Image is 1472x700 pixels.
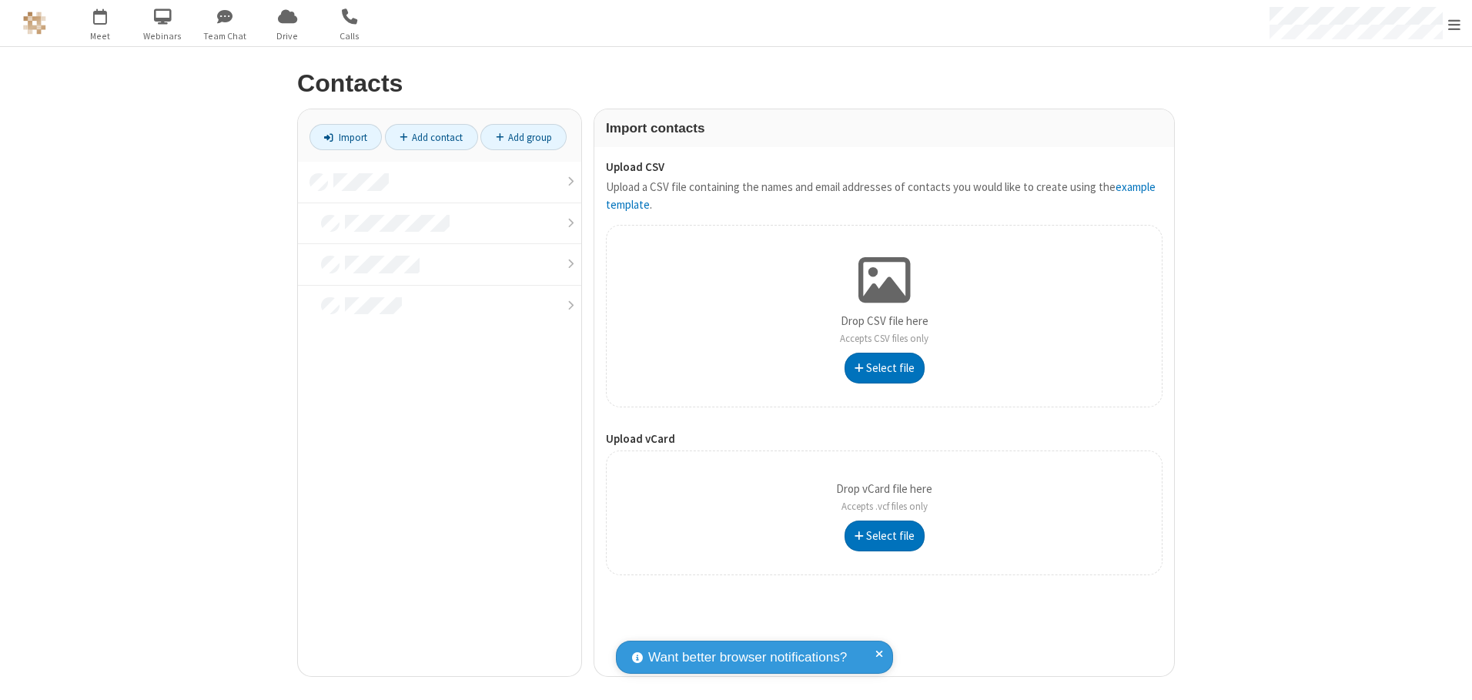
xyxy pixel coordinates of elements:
span: Team Chat [196,29,254,43]
span: Drive [259,29,316,43]
button: Select file [845,521,925,551]
p: Drop CSV file here [840,313,928,347]
p: Drop vCard file here [836,481,932,515]
a: Add group [480,124,567,150]
button: Select file [845,353,925,383]
p: Upload a CSV file containing the names and email addresses of contacts you would like to create u... [606,179,1163,213]
a: Import [309,124,382,150]
span: Meet [72,29,129,43]
img: QA Selenium DO NOT DELETE OR CHANGE [23,12,46,35]
h3: Import contacts [606,121,1163,136]
span: Accepts CSV files only [840,332,928,345]
span: Webinars [134,29,192,43]
a: Add contact [385,124,478,150]
label: Upload CSV [606,159,1163,176]
label: Upload vCard [606,430,1163,448]
a: example template [606,179,1156,212]
h2: Contacts [297,70,1175,97]
span: Calls [321,29,379,43]
span: Accepts .vcf files only [841,500,928,513]
span: Want better browser notifications? [648,648,847,668]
